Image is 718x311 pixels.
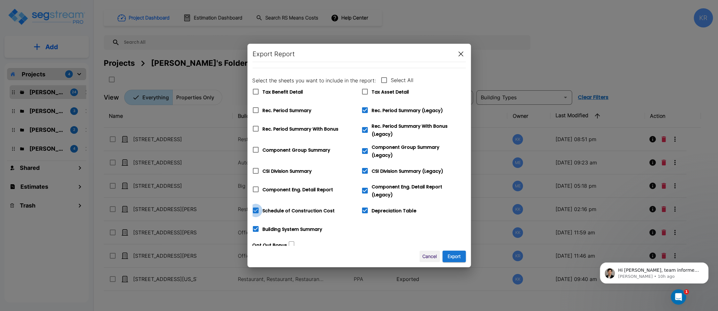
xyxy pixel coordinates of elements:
[372,89,409,95] span: Tax Asset Detail
[590,249,718,294] iframe: Intercom notifications message
[253,242,287,248] label: Opt Out Bonus
[372,144,439,158] span: Component Group Summary (Legacy)
[262,226,322,232] span: Building System Summary
[262,208,335,214] span: Schedule of Construction Cost
[372,184,442,198] span: Component Eng. Detail Report (Legacy)
[419,251,440,262] button: Cancel
[671,289,686,305] iframe: Intercom live chat
[372,107,443,114] span: Rec. Period Summary (Legacy)
[262,89,303,95] span: Tax Benefit Detail
[253,76,376,85] h6: Select the sheets you want to include in the report:
[262,147,330,153] span: Component Group Summary
[372,168,443,174] span: CSI Division Summary (Legacy)
[442,251,466,262] button: Export
[262,126,338,132] span: Rec. Period Summary With Bonus
[253,49,295,59] h6: Export Report
[262,107,311,114] span: Rec. Period Summary
[262,168,312,174] span: CSI Division Summary
[262,186,333,193] span: Component Eng. Detail Report
[372,123,448,137] span: Rec. Period Summary With Bonus (Legacy)
[372,208,416,214] span: Depreciation Table
[391,76,413,84] span: Select All
[684,289,689,294] span: 1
